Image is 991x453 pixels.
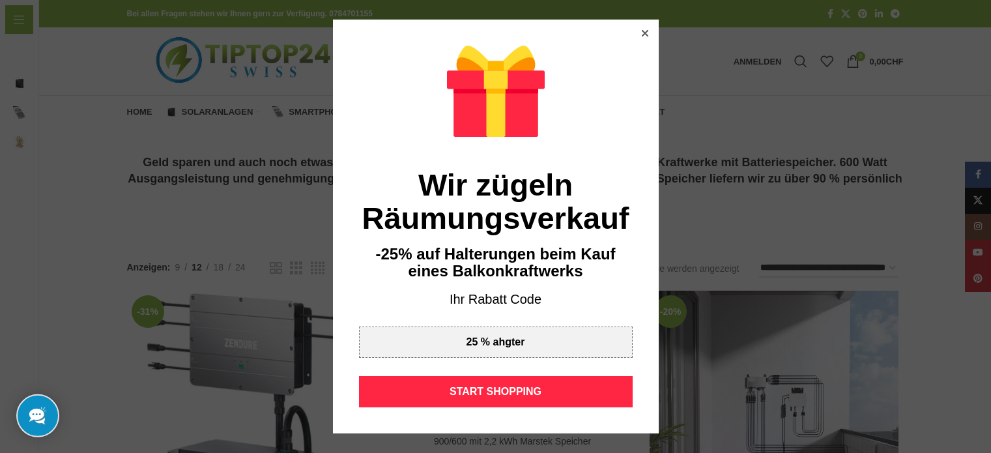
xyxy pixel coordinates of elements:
[359,168,633,235] div: Wir zügeln Räumungsverkauf
[359,376,633,407] div: START SHOPPING
[359,246,633,280] div: -25% auf Halterungen beim Kauf eines Balkonkraftwerks
[359,327,633,358] div: 25 % ahgter
[467,337,525,347] div: 25 % ahgter
[359,291,633,309] div: Ihr Rabatt Code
